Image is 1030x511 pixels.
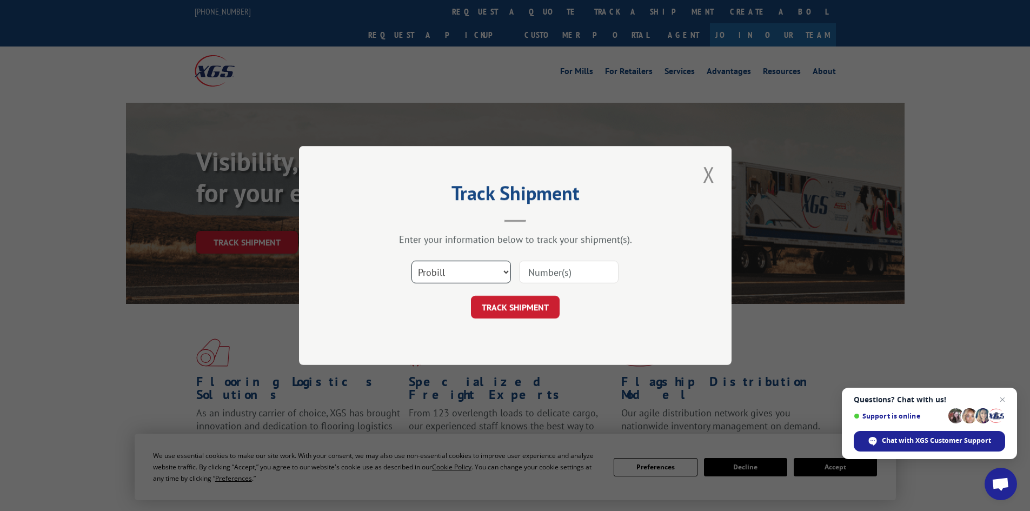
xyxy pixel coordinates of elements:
[700,160,718,189] button: Close modal
[353,233,677,245] div: Enter your information below to track your shipment(s).
[985,468,1017,500] a: Open chat
[353,185,677,206] h2: Track Shipment
[854,412,945,420] span: Support is online
[471,296,560,318] button: TRACK SHIPMENT
[519,261,619,283] input: Number(s)
[854,431,1005,452] span: Chat with XGS Customer Support
[882,436,991,446] span: Chat with XGS Customer Support
[854,395,1005,404] span: Questions? Chat with us!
